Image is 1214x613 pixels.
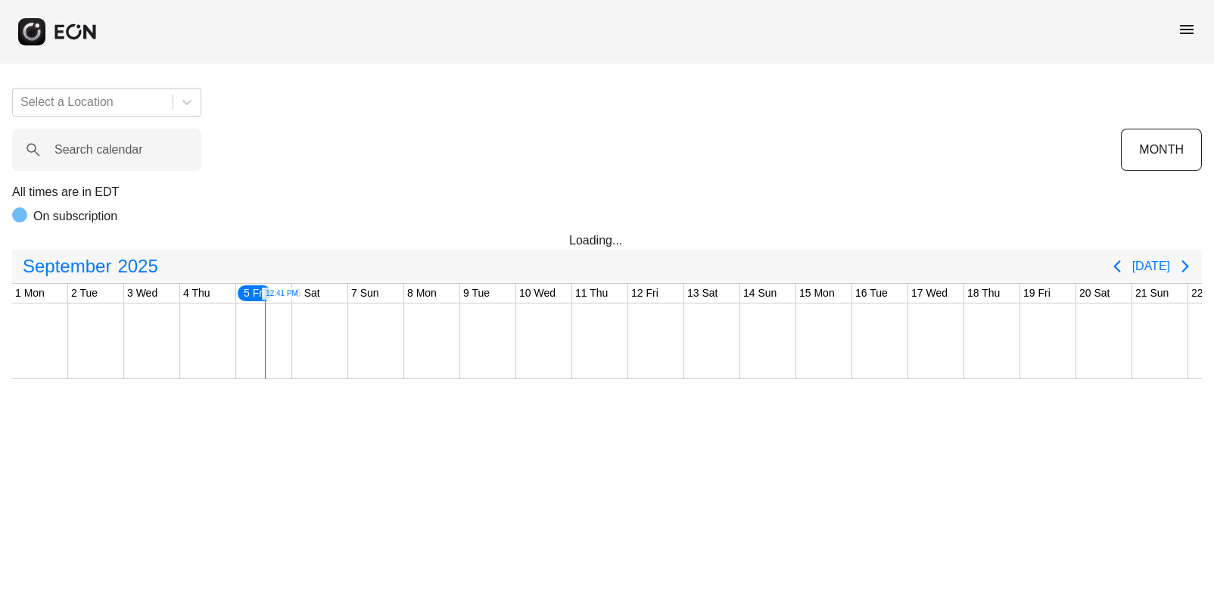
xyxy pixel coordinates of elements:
p: All times are in EDT [12,183,1202,201]
span: September [20,251,114,282]
div: 16 Tue [852,284,891,303]
p: On subscription [33,207,117,226]
div: 14 Sun [740,284,780,303]
label: Search calendar [54,141,143,159]
div: 9 Tue [460,284,493,303]
div: 10 Wed [516,284,559,303]
button: Next page [1170,251,1200,282]
div: 3 Wed [124,284,160,303]
div: 13 Sat [684,284,721,303]
div: 12 Fri [628,284,661,303]
div: Loading... [569,232,645,250]
div: 8 Mon [404,284,440,303]
button: MONTH [1121,129,1202,171]
span: 2025 [114,251,160,282]
div: 1 Mon [12,284,48,303]
div: 21 Sun [1132,284,1172,303]
span: menu [1178,20,1196,39]
div: 15 Mon [796,284,838,303]
div: 6 Sat [292,284,323,303]
button: September2025 [14,251,167,282]
button: Previous page [1102,251,1132,282]
div: 7 Sun [348,284,382,303]
div: 20 Sat [1076,284,1113,303]
button: [DATE] [1132,253,1170,280]
div: 5 Fri [236,284,272,303]
div: 4 Thu [180,284,213,303]
div: 17 Wed [908,284,951,303]
div: 18 Thu [964,284,1003,303]
div: 11 Thu [572,284,611,303]
div: 19 Fri [1020,284,1054,303]
div: 2 Tue [68,284,101,303]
